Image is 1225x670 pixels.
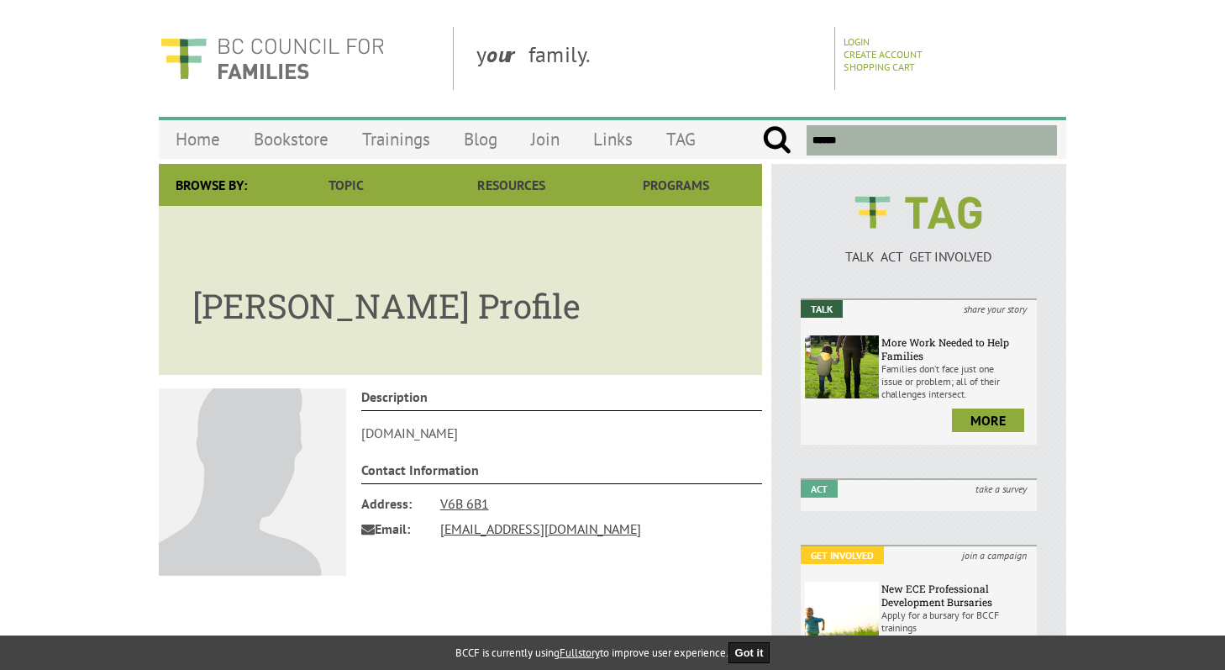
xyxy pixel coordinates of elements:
[361,425,763,441] p: [DOMAIN_NAME]
[576,119,649,159] a: Links
[264,164,428,206] a: Topic
[801,231,1037,265] a: TALK ACT GET INVOLVED
[361,491,428,516] span: Address
[428,164,593,206] a: Resources
[361,388,763,411] h4: Description
[361,462,763,484] h4: Contact Information
[728,642,770,663] button: Got it
[159,27,386,90] img: BC Council for FAMILIES
[486,40,528,68] strong: our
[192,266,728,328] h1: [PERSON_NAME] Profile
[463,27,835,90] div: y family.
[159,119,237,159] a: Home
[159,388,346,576] img: Blair Hewitt
[649,119,712,159] a: TAG
[844,61,915,73] a: Shopping Cart
[881,582,1033,609] h6: New ECE Professional Development Bursaries
[801,546,884,564] em: Get Involved
[844,35,870,48] a: Login
[762,125,791,156] input: Submit
[361,516,428,541] span: Email
[881,335,1033,362] h6: More Work Needed to Help Families
[843,181,994,245] img: BCCF's TAG Logo
[440,520,641,537] a: [EMAIL_ADDRESS][DOMAIN_NAME]
[594,164,759,206] a: Programs
[881,609,1033,634] p: Apply for a bursary for BCCF trainings
[345,119,447,159] a: Trainings
[801,300,843,318] em: Talk
[801,480,838,498] em: Act
[514,119,576,159] a: Join
[159,164,264,206] div: Browse By:
[954,300,1037,318] i: share your story
[237,119,345,159] a: Bookstore
[952,546,1037,564] i: join a campaign
[844,48,923,61] a: Create Account
[560,646,600,660] a: Fullstory
[952,409,1024,432] a: more
[801,248,1037,265] p: TALK ACT GET INVOLVED
[965,480,1037,498] i: take a survey
[881,362,1033,400] p: Families don’t face just one issue or problem; all of their challenges intersect.
[447,119,514,159] a: Blog
[440,495,489,512] a: V6B 6B1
